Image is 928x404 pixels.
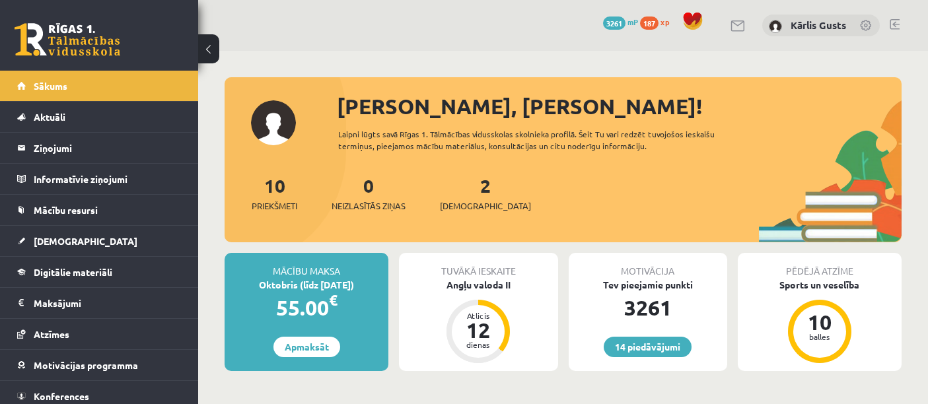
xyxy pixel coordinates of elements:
[252,174,297,213] a: 10Priekšmeti
[17,257,182,287] a: Digitālie materiāli
[252,199,297,213] span: Priekšmeti
[329,290,338,310] span: €
[640,17,659,30] span: 187
[627,17,638,27] span: mP
[34,390,89,402] span: Konferences
[34,133,182,163] legend: Ziņojumi
[569,253,727,278] div: Motivācija
[34,111,65,123] span: Aktuāli
[440,174,531,213] a: 2[DEMOGRAPHIC_DATA]
[34,359,138,371] span: Motivācijas programma
[458,320,498,341] div: 12
[332,199,406,213] span: Neizlasītās ziņas
[17,133,182,163] a: Ziņojumi
[338,128,744,152] div: Laipni lūgts savā Rīgas 1. Tālmācības vidusskolas skolnieka profilā. Šeit Tu vari redzēt tuvojošo...
[17,71,182,101] a: Sākums
[17,350,182,380] a: Motivācijas programma
[225,292,388,323] div: 55.00
[34,235,137,247] span: [DEMOGRAPHIC_DATA]
[17,102,182,132] a: Aktuāli
[791,18,846,32] a: Kārlis Gusts
[569,278,727,292] div: Tev pieejamie punkti
[603,17,625,30] span: 3261
[440,199,531,213] span: [DEMOGRAPHIC_DATA]
[17,288,182,318] a: Maksājumi
[769,20,782,33] img: Kārlis Gusts
[660,17,669,27] span: xp
[17,195,182,225] a: Mācību resursi
[569,292,727,323] div: 3261
[34,80,67,92] span: Sākums
[640,17,676,27] a: 187 xp
[603,17,638,27] a: 3261 mP
[34,204,98,216] span: Mācību resursi
[17,164,182,194] a: Informatīvie ziņojumi
[399,278,557,365] a: Angļu valoda II Atlicis 12 dienas
[34,288,182,318] legend: Maksājumi
[17,226,182,256] a: [DEMOGRAPHIC_DATA]
[800,333,839,341] div: balles
[738,278,902,365] a: Sports un veselība 10 balles
[458,341,498,349] div: dienas
[738,253,902,278] div: Pēdējā atzīme
[225,253,388,278] div: Mācību maksa
[604,337,692,357] a: 14 piedāvājumi
[15,23,120,56] a: Rīgas 1. Tālmācības vidusskola
[399,253,557,278] div: Tuvākā ieskaite
[458,312,498,320] div: Atlicis
[399,278,557,292] div: Angļu valoda II
[34,266,112,278] span: Digitālie materiāli
[34,328,69,340] span: Atzīmes
[738,278,902,292] div: Sports un veselība
[800,312,839,333] div: 10
[337,90,902,122] div: [PERSON_NAME], [PERSON_NAME]!
[273,337,340,357] a: Apmaksāt
[225,278,388,292] div: Oktobris (līdz [DATE])
[17,319,182,349] a: Atzīmes
[34,164,182,194] legend: Informatīvie ziņojumi
[332,174,406,213] a: 0Neizlasītās ziņas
